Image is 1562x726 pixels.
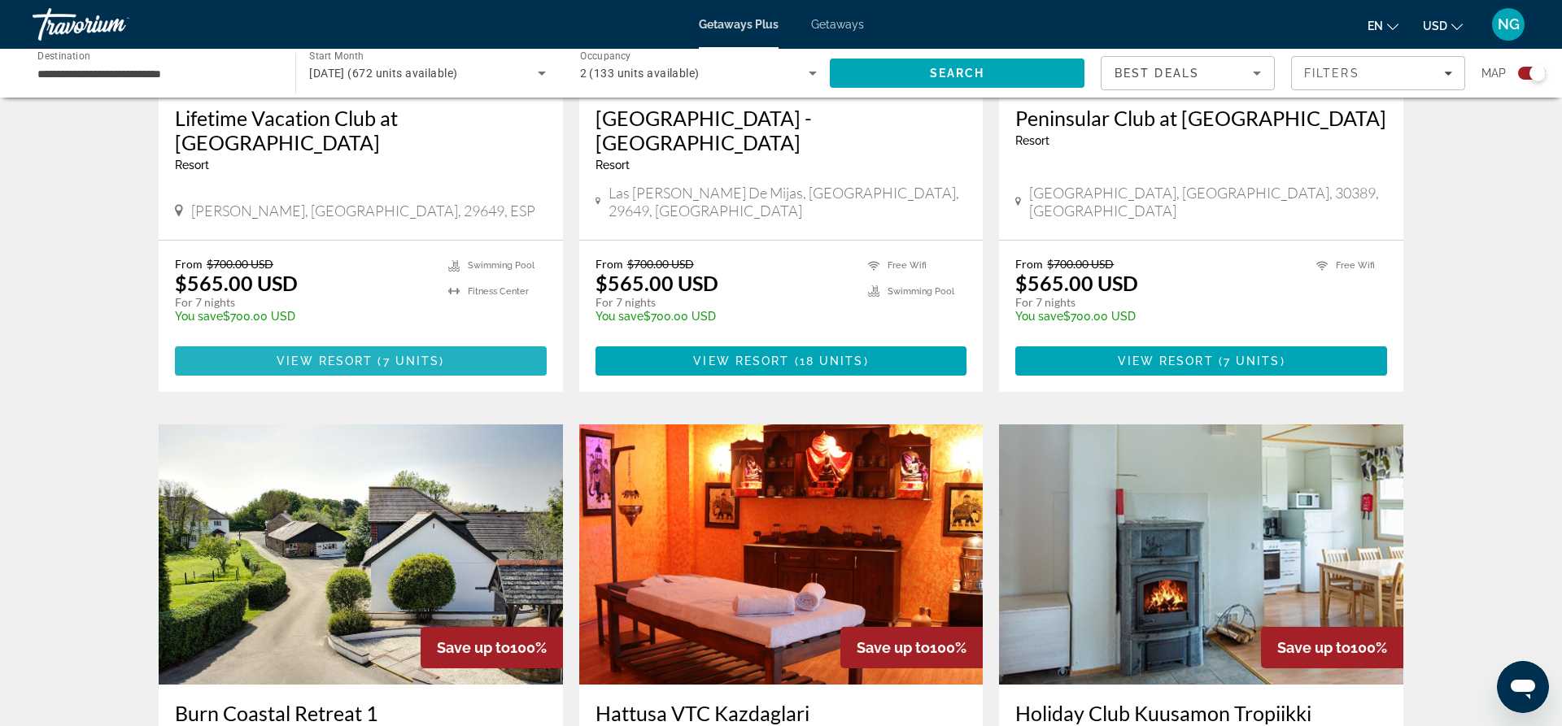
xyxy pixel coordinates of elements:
[277,354,373,367] span: View Resort
[1304,67,1359,80] span: Filters
[840,627,983,668] div: 100%
[1015,271,1138,295] p: $565.00 USD
[1047,257,1114,271] span: $700.00 USD
[596,310,853,323] p: $700.00 USD
[609,184,966,220] span: Las [PERSON_NAME] de Mijas, [GEOGRAPHIC_DATA], 29649, [GEOGRAPHIC_DATA]
[596,295,853,310] p: For 7 nights
[596,106,967,154] a: [GEOGRAPHIC_DATA] - [GEOGRAPHIC_DATA]
[596,701,967,725] a: Hattusa VTC Kazdaglari
[175,295,432,310] p: For 7 nights
[1115,67,1199,80] span: Best Deals
[1277,639,1350,656] span: Save up to
[1423,14,1463,37] button: Change currency
[1487,7,1529,41] button: User Menu
[1015,134,1049,147] span: Resort
[789,354,868,367] span: ( )
[159,424,563,685] img: Burn Coastal Retreat 1
[1015,346,1387,376] button: View Resort(7 units)
[580,50,631,62] span: Occupancy
[468,286,529,297] span: Fitness Center
[1497,661,1549,713] iframe: Schaltfläche zum Öffnen des Messaging-Fensters
[437,639,510,656] span: Save up to
[596,257,623,271] span: From
[596,346,967,376] button: View Resort(18 units)
[421,627,563,668] div: 100%
[33,3,195,46] a: Travorium
[800,354,864,367] span: 18 units
[1015,310,1063,323] span: You save
[1029,184,1387,220] span: [GEOGRAPHIC_DATA], [GEOGRAPHIC_DATA], 30389, [GEOGRAPHIC_DATA]
[309,67,457,80] span: [DATE] (672 units available)
[1261,627,1403,668] div: 100%
[1118,354,1214,367] span: View Resort
[207,257,273,271] span: $700.00 USD
[1015,310,1300,323] p: $700.00 USD
[830,59,1084,88] button: Search
[1498,16,1520,33] span: NG
[627,257,694,271] span: $700.00 USD
[888,286,954,297] span: Swimming Pool
[175,159,209,172] span: Resort
[175,106,547,154] a: Lifetime Vacation Club at [GEOGRAPHIC_DATA]
[37,64,274,84] input: Select destination
[383,354,440,367] span: 7 units
[1015,106,1387,130] a: Peninsular Club at [GEOGRAPHIC_DATA]
[1015,257,1043,271] span: From
[1291,56,1465,90] button: Filters
[309,50,364,62] span: Start Month
[888,260,927,271] span: Free Wifi
[930,67,985,80] span: Search
[373,354,444,367] span: ( )
[999,424,1403,685] img: Holiday Club Kuusamon Tropiikki
[175,257,203,271] span: From
[596,310,644,323] span: You save
[699,18,779,31] a: Getaways Plus
[175,346,547,376] button: View Resort(7 units)
[1336,260,1375,271] span: Free Wifi
[580,67,700,80] span: 2 (133 units available)
[1368,14,1398,37] button: Change language
[175,701,547,725] a: Burn Coastal Retreat 1
[1224,354,1281,367] span: 7 units
[175,310,223,323] span: You save
[1015,295,1300,310] p: For 7 nights
[1481,62,1506,85] span: Map
[468,260,534,271] span: Swimming Pool
[1368,20,1383,33] span: en
[596,159,630,172] span: Resort
[1423,20,1447,33] span: USD
[191,202,535,220] span: [PERSON_NAME], [GEOGRAPHIC_DATA], 29649, ESP
[811,18,864,31] a: Getaways
[579,424,984,685] img: Hattusa VTC Kazdaglari
[596,271,718,295] p: $565.00 USD
[857,639,930,656] span: Save up to
[175,271,298,295] p: $565.00 USD
[693,354,789,367] span: View Resort
[37,50,90,61] span: Destination
[175,310,432,323] p: $700.00 USD
[1214,354,1285,367] span: ( )
[1115,63,1261,83] mat-select: Sort by
[1015,701,1387,725] a: Holiday Club Kuusamon Tropiikki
